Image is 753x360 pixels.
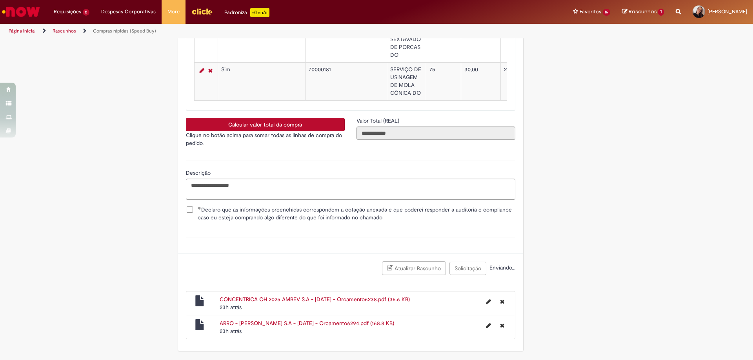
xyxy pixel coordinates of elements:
td: Sim [218,63,305,101]
span: Somente leitura - Valor Total (REAL) [356,117,401,124]
a: Editar Linha 3 [198,66,206,75]
span: Rascunhos [629,8,657,15]
button: Editar nome de arquivo CONCENTRICA OH 2025 AMBEV S.A - 21-07-2025 - Orcamento6238.pdf [482,295,496,308]
td: SERVIÇO DE USINAGEM DE MOLA CÔNICA DO [387,63,426,101]
span: Favoritos [580,8,601,16]
span: Requisições [54,8,81,16]
button: Excluir CONCENTRICA OH 2025 AMBEV S.A - 21-07-2025 - Orcamento6238.pdf [495,295,509,308]
button: Excluir ARRO - EIXO JOCIVAL AMBEV S.A - 22-08-2025 - Orcamento6294.pdf [495,319,509,332]
span: 23h atrás [220,327,242,335]
span: Declaro que as informações preenchidas correspondem a cotação anexada e que poderei responder a a... [198,206,515,221]
a: Rascunhos [622,8,664,16]
input: Valor Total (REAL) [356,127,515,140]
td: 70000181 [305,25,387,63]
span: Despesas Corporativas [101,8,156,16]
span: Obrigatório Preenchido [198,206,201,210]
span: [PERSON_NAME] [708,8,747,15]
span: Descrição [186,169,212,176]
button: Editar nome de arquivo ARRO - EIXO JOCIVAL AMBEV S.A - 22-08-2025 - Orcamento6294.pdf [482,319,496,332]
td: Sim [218,25,305,63]
td: REMOVER SEXTAVADO DE PORCAS DO [387,25,426,63]
td: 2.250,00 [500,63,551,101]
td: 50 [426,25,461,63]
a: Remover linha 3 [206,66,215,75]
time: 27/08/2025 09:31:45 [220,304,242,311]
span: 16 [603,9,611,16]
span: 1 [658,9,664,16]
a: Rascunhos [53,28,76,34]
td: 30,00 [461,63,500,101]
a: CONCENTRICA OH 2025 AMBEV S.A - [DATE] - Orcamento6238.pdf (35.6 KB) [220,296,410,303]
span: More [167,8,180,16]
td: 75 [426,63,461,101]
img: ServiceNow [1,4,41,20]
td: 900,00 [500,25,551,63]
span: 2 [83,9,89,16]
textarea: Descrição [186,179,515,200]
time: 27/08/2025 09:31:24 [220,327,242,335]
p: Clique no botão acima para somar todas as linhas de compra do pedido. [186,131,345,147]
a: Página inicial [9,28,36,34]
img: click_logo_yellow_360x200.png [191,5,213,17]
a: ARRO - [PERSON_NAME] S.A - [DATE] - Orcamento6294.pdf (168.8 KB) [220,320,394,327]
span: 23h atrás [220,304,242,311]
td: 70000181 [305,63,387,101]
div: Padroniza [224,8,269,17]
button: Calcular valor total da compra [186,118,345,131]
span: Enviando... [488,264,515,271]
td: 18,00 [461,25,500,63]
p: +GenAi [250,8,269,17]
a: Compras rápidas (Speed Buy) [93,28,156,34]
ul: Trilhas de página [6,24,496,38]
